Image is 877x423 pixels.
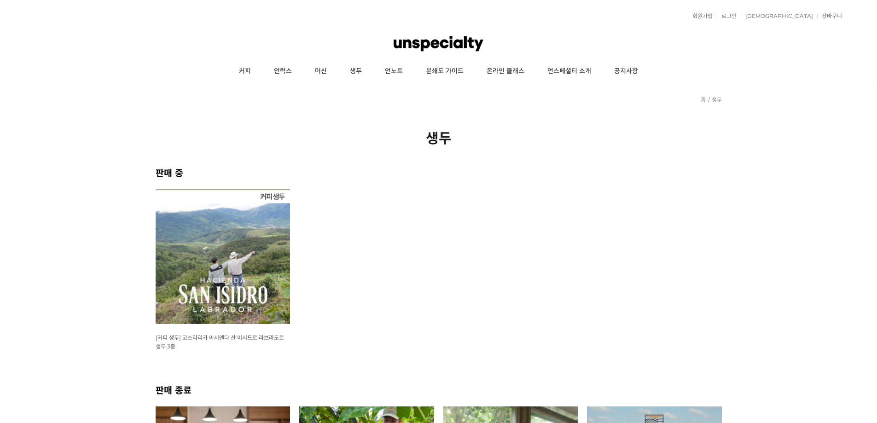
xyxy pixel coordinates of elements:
[156,334,284,350] a: [커피 생두] 코스타리카 아시엔다 산 이시드로 라브라도르 생두 3종
[156,383,722,396] h2: 판매 종료
[394,30,483,58] img: 언스페셜티 몰
[156,127,722,147] h2: 생두
[536,60,603,83] a: 언스페셜티 소개
[475,60,536,83] a: 온라인 클래스
[414,60,475,83] a: 분쇄도 가이드
[156,189,290,324] img: 코스타리카 아시엔다 산 이시드로 라브라도르
[373,60,414,83] a: 언노트
[717,13,737,19] a: 로그인
[262,60,303,83] a: 언럭스
[741,13,813,19] a: [DEMOGRAPHIC_DATA]
[688,13,713,19] a: 회원가입
[303,60,338,83] a: 머신
[227,60,262,83] a: 커피
[603,60,650,83] a: 공지사항
[701,96,706,103] a: 홈
[817,13,842,19] a: 장바구니
[156,166,722,179] h2: 판매 중
[712,96,722,103] a: 생두
[338,60,373,83] a: 생두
